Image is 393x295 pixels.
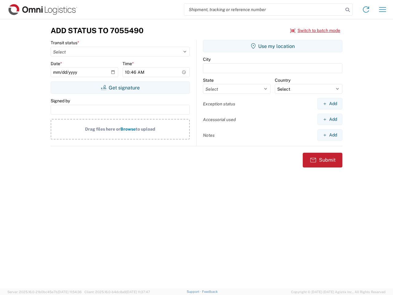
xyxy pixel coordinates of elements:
[203,77,214,83] label: State
[291,289,386,295] span: Copyright © [DATE]-[DATE] Agistix Inc., All Rights Reserved
[203,117,236,122] label: Accessorial used
[203,40,342,52] button: Use my location
[303,153,342,167] button: Submit
[317,114,342,125] button: Add
[126,290,150,294] span: [DATE] 11:37:47
[51,40,79,45] label: Transit status
[51,26,143,35] h3: Add Status to 7055490
[123,61,134,66] label: Time
[136,127,155,132] span: to upload
[51,61,62,66] label: Date
[7,290,82,294] span: Server: 2025.16.0-21b0bc45e7b
[187,290,202,293] a: Support
[317,98,342,109] button: Add
[184,4,343,15] input: Shipment, tracking or reference number
[317,129,342,141] button: Add
[58,290,82,294] span: [DATE] 11:54:36
[290,26,340,36] button: Switch to batch mode
[203,132,215,138] label: Notes
[85,127,120,132] span: Drag files here or
[203,101,235,107] label: Exception status
[84,290,150,294] span: Client: 2025.16.0-b4dc8a9
[51,81,190,94] button: Get signature
[202,290,218,293] a: Feedback
[275,77,290,83] label: Country
[203,57,211,62] label: City
[120,127,136,132] span: Browse
[51,98,70,104] label: Signed by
